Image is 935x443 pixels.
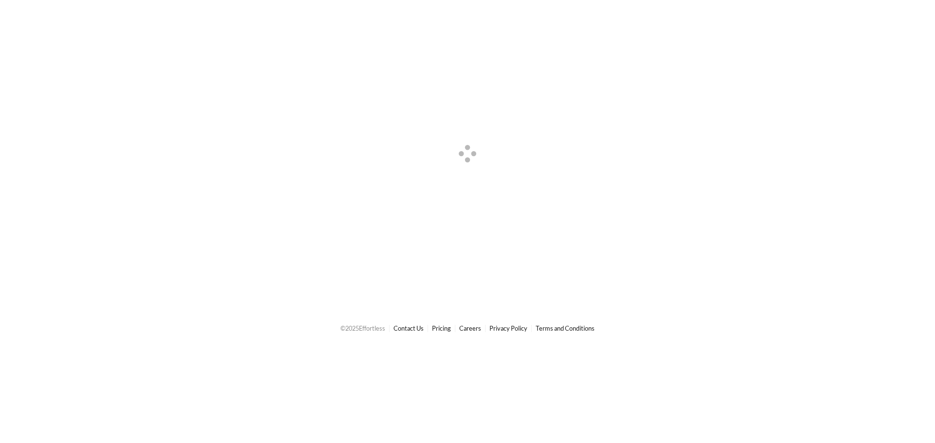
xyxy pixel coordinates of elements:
[393,324,424,332] a: Contact Us
[489,324,527,332] a: Privacy Policy
[459,324,481,332] a: Careers
[340,324,385,332] span: © 2025 Effortless
[432,324,451,332] a: Pricing
[536,324,595,332] a: Terms and Conditions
